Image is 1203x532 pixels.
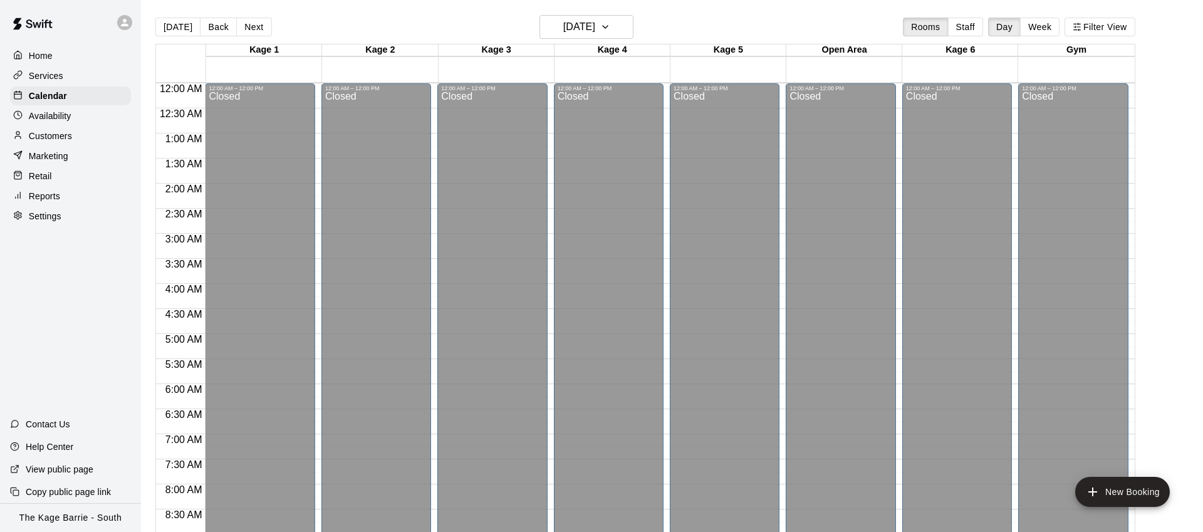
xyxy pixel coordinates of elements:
[789,85,892,91] div: 12:00 AM – 12:00 PM
[162,459,206,470] span: 7:30 AM
[162,309,206,320] span: 4:30 AM
[10,107,131,125] a: Availability
[539,15,633,39] button: [DATE]
[29,70,63,82] p: Services
[29,130,72,142] p: Customers
[670,44,786,56] div: Kage 5
[10,147,131,165] a: Marketing
[988,18,1021,36] button: Day
[441,85,543,91] div: 12:00 AM – 12:00 PM
[563,18,595,36] h6: [DATE]
[162,434,206,445] span: 7:00 AM
[10,46,131,65] a: Home
[206,44,322,56] div: Kage 1
[200,18,237,36] button: Back
[10,86,131,105] a: Calendar
[10,187,131,206] a: Reports
[26,463,93,476] p: View public page
[10,66,131,85] a: Services
[1022,85,1124,91] div: 12:00 AM – 12:00 PM
[10,127,131,145] a: Customers
[209,85,311,91] div: 12:00 AM – 12:00 PM
[903,18,948,36] button: Rooms
[558,85,660,91] div: 12:00 AM – 12:00 PM
[162,409,206,420] span: 6:30 AM
[162,484,206,495] span: 8:00 AM
[162,184,206,194] span: 2:00 AM
[162,159,206,169] span: 1:30 AM
[1065,18,1135,36] button: Filter View
[1018,44,1134,56] div: Gym
[674,85,776,91] div: 12:00 AM – 12:00 PM
[157,83,206,94] span: 12:00 AM
[162,334,206,345] span: 5:00 AM
[786,44,902,56] div: Open Area
[162,284,206,295] span: 4:00 AM
[906,85,1008,91] div: 12:00 AM – 12:00 PM
[26,486,111,498] p: Copy public page link
[948,18,984,36] button: Staff
[26,418,70,430] p: Contact Us
[162,209,206,219] span: 2:30 AM
[29,50,53,62] p: Home
[10,167,131,185] a: Retail
[29,210,61,222] p: Settings
[19,511,122,524] p: The Kage Barrie - South
[29,170,52,182] p: Retail
[162,509,206,520] span: 8:30 AM
[29,90,67,102] p: Calendar
[162,133,206,144] span: 1:00 AM
[29,110,71,122] p: Availability
[162,359,206,370] span: 5:30 AM
[325,85,427,91] div: 12:00 AM – 12:00 PM
[162,384,206,395] span: 6:00 AM
[162,234,206,244] span: 3:00 AM
[162,259,206,269] span: 3:30 AM
[10,207,131,226] a: Settings
[555,44,670,56] div: Kage 4
[1075,477,1170,507] button: add
[322,44,438,56] div: Kage 2
[29,190,60,202] p: Reports
[29,150,68,162] p: Marketing
[157,108,206,119] span: 12:30 AM
[155,18,200,36] button: [DATE]
[439,44,555,56] div: Kage 3
[1020,18,1060,36] button: Week
[236,18,271,36] button: Next
[26,441,73,453] p: Help Center
[902,44,1018,56] div: Kage 6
